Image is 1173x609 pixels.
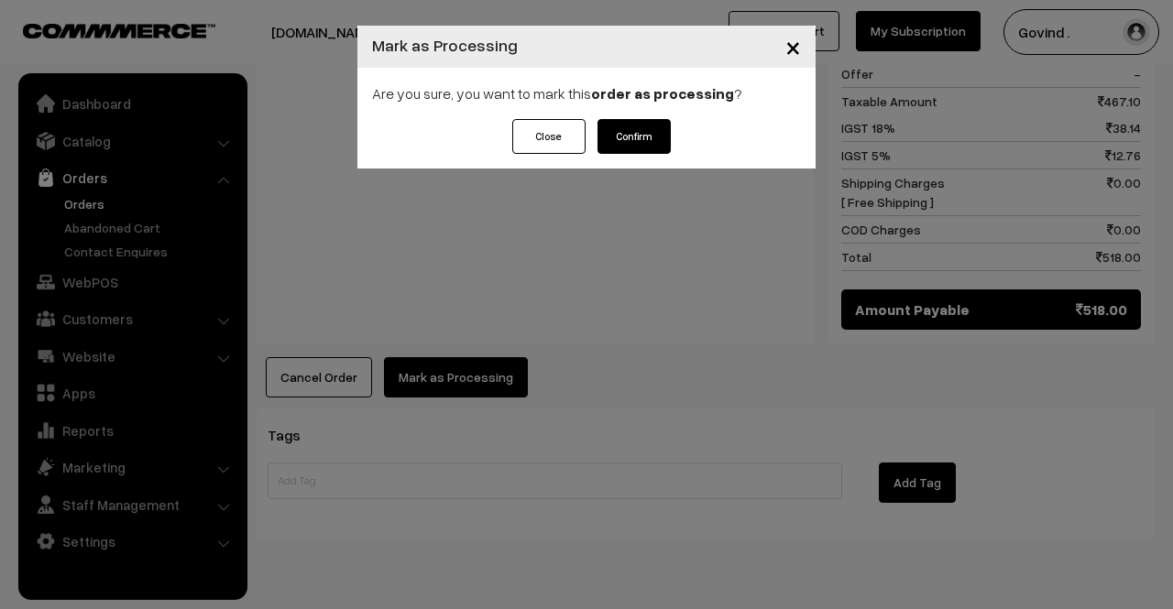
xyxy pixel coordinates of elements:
[771,18,816,75] button: Close
[357,68,816,119] div: Are you sure, you want to mark this ?
[597,119,671,154] button: Confirm
[372,33,518,58] h4: Mark as Processing
[591,84,734,103] strong: order as processing
[785,29,801,63] span: ×
[512,119,586,154] button: Close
